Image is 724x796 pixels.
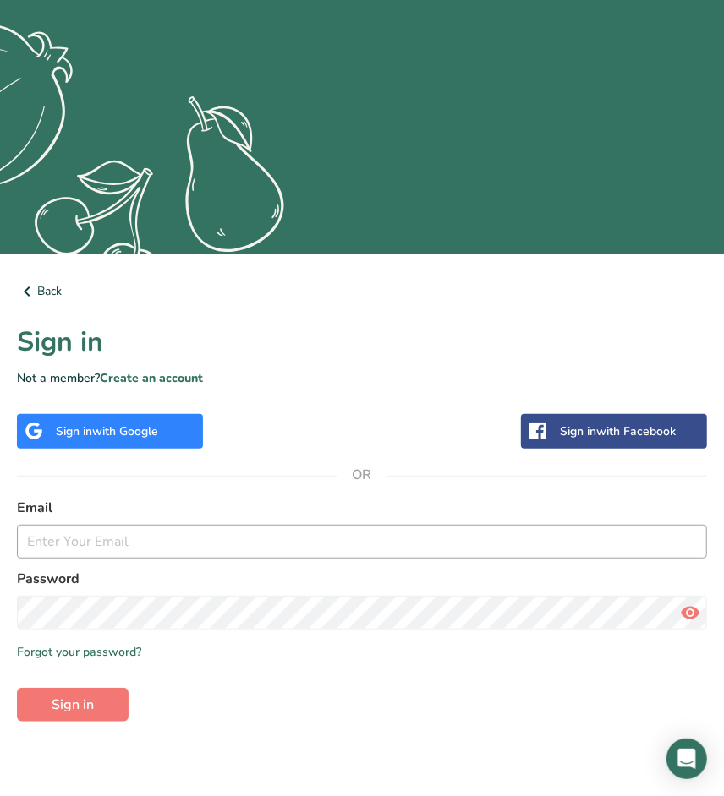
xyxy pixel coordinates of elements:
[337,450,387,500] span: OR
[17,643,141,661] a: Forgot your password?
[17,369,707,387] p: Not a member?
[52,695,94,715] span: Sign in
[560,423,676,440] div: Sign in
[17,688,129,722] button: Sign in
[92,423,158,439] span: with Google
[56,423,158,440] div: Sign in
[17,498,707,518] label: Email
[17,322,707,363] h1: Sign in
[596,423,676,439] span: with Facebook
[17,569,707,589] label: Password
[17,525,707,559] input: Enter Your Email
[666,739,707,779] div: Open Intercom Messenger
[100,370,203,386] a: Create an account
[17,281,707,302] a: Back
